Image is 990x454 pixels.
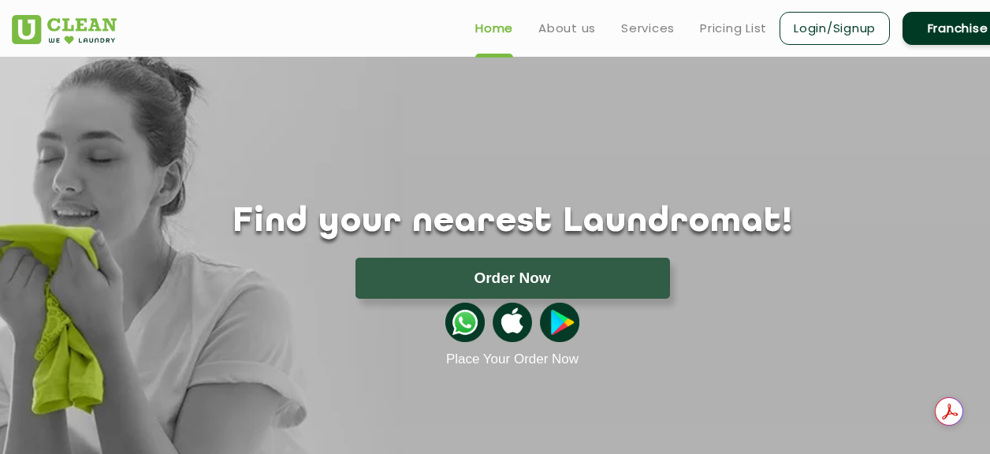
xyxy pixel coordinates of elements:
a: Login/Signup [780,12,890,45]
a: Services [621,19,675,38]
button: Order Now [355,258,670,299]
a: Pricing List [700,19,767,38]
a: Home [475,19,513,38]
a: Place Your Order Now [446,352,579,367]
img: playstoreicon.png [540,303,579,342]
img: UClean Laundry and Dry Cleaning [12,15,117,44]
a: About us [538,19,596,38]
img: apple-icon.png [493,303,532,342]
img: whatsappicon.png [445,303,485,342]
